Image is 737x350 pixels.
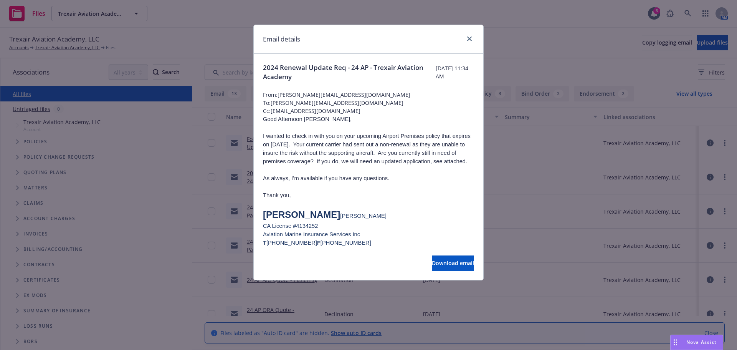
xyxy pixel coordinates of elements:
[263,240,266,246] span: T
[263,91,474,99] span: From: [PERSON_NAME][EMAIL_ADDRESS][DOMAIN_NAME]
[317,240,321,246] b: F
[263,174,474,182] p: As always, I’m available if you have any questions.
[340,213,387,219] span: [PERSON_NAME]
[465,34,474,43] a: close
[263,132,474,166] p: I wanted to check in with you on your upcoming Airport Premises policy that expires on [DATE]. Yo...
[686,339,717,345] span: Nova Assist
[266,240,371,246] span: [PHONE_NUMBER] [PHONE_NUMBER]
[432,255,474,271] button: Download email
[263,115,474,123] p: Good Afternoon [PERSON_NAME],
[670,335,723,350] button: Nova Assist
[263,107,474,115] span: Cc: [EMAIL_ADDRESS][DOMAIN_NAME]
[263,34,300,44] h1: Email details
[263,223,318,229] span: CA License #4134252
[263,63,436,81] span: 2024 Renewal Update Req - 24 AP - Trexair Aviation Academy
[671,335,680,350] div: Drag to move
[263,209,340,220] span: [PERSON_NAME]
[432,259,474,267] span: Download email
[263,191,474,199] p: Thank you,
[436,64,474,80] span: [DATE] 11:34 AM
[263,99,474,107] span: To: [PERSON_NAME][EMAIL_ADDRESS][DOMAIN_NAME]
[263,231,360,237] span: Aviation Marine Insurance Services Inc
